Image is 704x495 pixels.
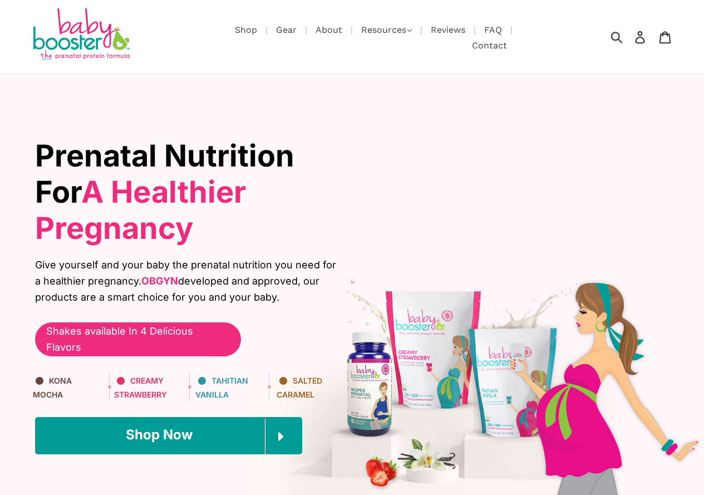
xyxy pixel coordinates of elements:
a: Shop [229,23,263,37]
a: Contact [466,38,513,52]
input: Search [614,24,645,49]
a: FAQ [479,23,508,37]
span: Tahitian Vanilla [195,376,248,399]
span: KONA Mocha [33,376,72,399]
img: Baby Booster Prenatal Protein Supplements [31,8,131,62]
a: Shop Now [35,417,302,454]
span: Prenatal Nutrition For [35,138,294,246]
a: Gear [270,23,302,37]
button: Resources [356,22,417,38]
span: Shop Now [126,427,193,443]
span: Shakes available In 4 Delicious Flavors [46,324,230,356]
span: Creamy Strawberry [114,376,167,399]
span: Give yourself and your baby the prenatal nutrition you need for a healthier pregnancy. developed ... [35,257,344,305]
a: Reviews [425,23,471,37]
a: About [310,23,348,37]
b: OBGYN [141,275,178,287]
span: A Healthier Pregnancy [35,174,246,246]
span: Salted Caramel [277,376,322,399]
